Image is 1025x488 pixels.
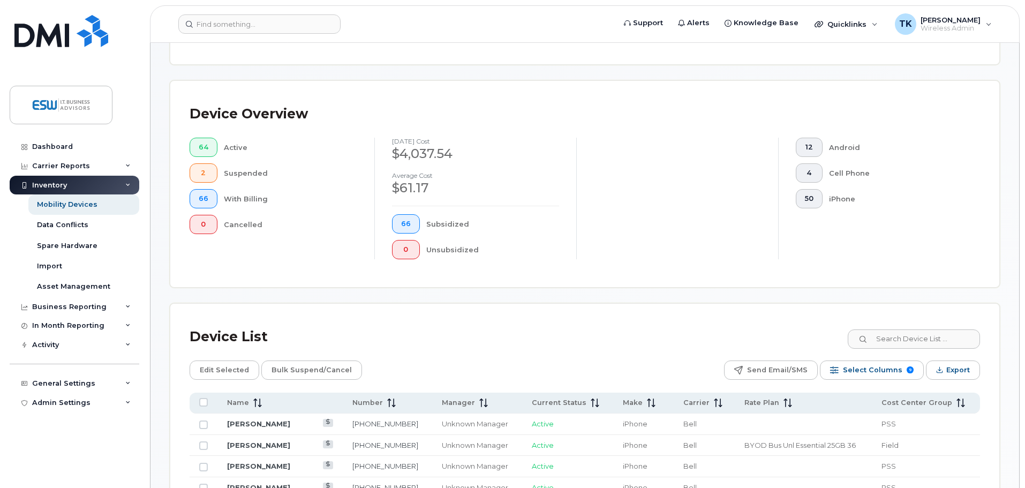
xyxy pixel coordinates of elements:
button: 66 [392,214,420,234]
span: iPhone [623,462,647,470]
span: Current Status [532,398,586,408]
button: 4 [796,163,823,183]
button: 64 [190,138,217,157]
span: 12 [805,143,813,152]
a: [PHONE_NUMBER] [352,419,418,428]
button: 66 [190,189,217,208]
a: [PERSON_NAME] [227,462,290,470]
span: iPhone [623,419,647,428]
a: [PERSON_NAME] [227,419,290,428]
button: 12 [796,138,823,157]
span: Cost Center Group [881,398,952,408]
a: View Last Bill [323,419,333,427]
a: [PERSON_NAME] [227,441,290,449]
a: Support [616,12,670,34]
div: Subsidized [426,214,560,234]
div: Cancelled [224,215,358,234]
button: Edit Selected [190,361,259,380]
span: Rate Plan [744,398,779,408]
input: Search Device List ... [848,329,980,349]
span: Manager [442,398,475,408]
a: [PHONE_NUMBER] [352,462,418,470]
span: Carrier [683,398,710,408]
div: Unknown Manager [442,461,512,471]
span: 64 [199,143,208,152]
div: Android [829,138,963,157]
span: 9 [907,366,914,373]
div: Active [224,138,358,157]
div: iPhone [829,189,963,208]
div: Device Overview [190,100,308,128]
button: Send Email/SMS [724,361,818,380]
span: Quicklinks [827,20,866,28]
span: Edit Selected [200,362,249,378]
span: 0 [199,220,208,229]
input: Find something... [178,14,341,34]
span: Bulk Suspend/Cancel [272,362,352,378]
span: Alerts [687,18,710,28]
span: Bell [683,419,697,428]
span: BYOD Bus Unl Essential 25GB 36 [744,441,856,449]
span: [PERSON_NAME] [921,16,981,24]
div: Device List [190,323,268,351]
span: PSS [881,462,896,470]
a: View Last Bill [323,440,333,448]
span: Bell [683,441,697,449]
h4: Average cost [392,172,559,179]
div: $61.17 [392,179,559,197]
span: Select Columns [843,362,902,378]
h4: [DATE] cost [392,138,559,145]
button: Bulk Suspend/Cancel [261,361,362,380]
div: Cell Phone [829,163,963,183]
button: Select Columns 9 [820,361,924,380]
span: Active [532,419,554,428]
button: 50 [796,189,823,208]
span: 66 [401,220,411,228]
a: [PHONE_NUMBER] [352,441,418,449]
span: Active [532,462,554,470]
button: 0 [392,240,420,259]
div: Thomas Kenworthy [887,13,999,35]
span: Bell [683,462,697,470]
a: View Last Bill [323,461,333,469]
span: Wireless Admin [921,24,981,33]
div: Unsubsidized [426,240,560,259]
div: With Billing [224,189,358,208]
button: Export [926,361,980,380]
span: 2 [199,169,208,177]
span: TK [899,18,912,31]
span: 4 [805,169,813,177]
button: 0 [190,215,217,234]
span: Active [532,441,554,449]
span: Send Email/SMS [747,362,808,378]
div: $4,037.54 [392,145,559,163]
div: Unknown Manager [442,440,512,451]
span: Field [881,441,899,449]
span: Support [633,18,663,28]
span: iPhone [623,441,647,449]
a: Alerts [670,12,717,34]
span: PSS [881,419,896,428]
span: 0 [401,245,411,254]
div: Suspended [224,163,358,183]
span: Make [623,398,643,408]
span: 50 [805,194,813,203]
div: Quicklinks [807,13,885,35]
a: Knowledge Base [717,12,806,34]
span: 66 [199,194,208,203]
span: Name [227,398,249,408]
span: Export [946,362,970,378]
button: 2 [190,163,217,183]
span: Number [352,398,383,408]
span: Knowledge Base [734,18,798,28]
div: Unknown Manager [442,419,512,429]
